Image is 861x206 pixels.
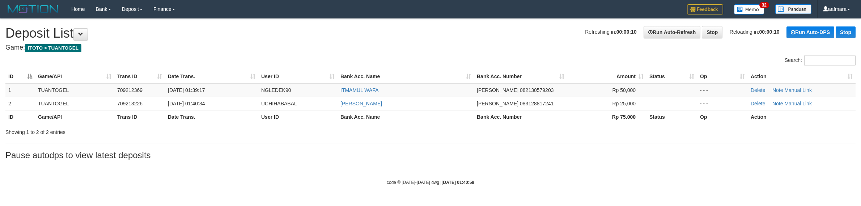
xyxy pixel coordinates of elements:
[567,70,646,83] th: Amount: activate to sort column ascending
[5,26,856,41] h1: Deposit List
[35,110,114,123] th: Game/API
[35,83,114,97] td: TUANTOGEL
[644,26,700,38] a: Run Auto-Refresh
[646,110,697,123] th: Status
[442,180,474,185] strong: [DATE] 01:40:58
[567,110,646,123] th: Rp 75.000
[616,29,637,35] strong: 00:00:10
[751,101,765,106] a: Delete
[168,101,205,106] span: [DATE] 01:40:34
[786,26,834,38] a: Run Auto-DPS
[759,29,780,35] strong: 00:00:10
[117,101,143,106] span: 709213226
[474,110,567,123] th: Bank Acc. Number
[5,126,353,136] div: Showing 1 to 2 of 2 entries
[5,97,35,110] td: 2
[5,4,60,14] img: MOTION_logo.png
[784,101,812,106] a: Manual Link
[5,110,35,123] th: ID
[258,70,338,83] th: User ID: activate to sort column ascending
[165,70,258,83] th: Date Trans.: activate to sort column ascending
[772,87,783,93] a: Note
[168,87,205,93] span: [DATE] 01:39:17
[114,110,165,123] th: Trans ID
[784,87,812,93] a: Manual Link
[165,110,258,123] th: Date Trans.
[5,151,856,160] h3: Pause autodps to view latest deposits
[759,2,769,8] span: 32
[836,26,856,38] a: Stop
[697,70,748,83] th: Op: activate to sort column ascending
[114,70,165,83] th: Trans ID: activate to sort column ascending
[748,110,856,123] th: Action
[5,44,856,51] h4: Game:
[5,83,35,97] td: 1
[477,101,518,106] span: [PERSON_NAME]
[612,101,636,106] span: Rp 25,000
[772,101,783,106] a: Note
[117,87,143,93] span: 709212369
[734,4,764,14] img: Button%20Memo.svg
[612,87,636,93] span: Rp 50,000
[340,101,382,106] a: [PERSON_NAME]
[258,110,338,123] th: User ID
[697,97,748,110] td: - - -
[261,87,291,93] span: NGLEDEK90
[520,101,553,106] span: Copy 083128817241 to clipboard
[687,4,723,14] img: Feedback.jpg
[697,110,748,123] th: Op
[35,97,114,110] td: TUANTOGEL
[35,70,114,83] th: Game/API: activate to sort column ascending
[25,44,81,52] span: ITOTO > TUANTOGEL
[748,70,856,83] th: Action: activate to sort column ascending
[338,110,474,123] th: Bank Acc. Name
[387,180,474,185] small: code © [DATE]-[DATE] dwg |
[785,55,856,66] label: Search:
[804,55,856,66] input: Search:
[751,87,765,93] a: Delete
[261,101,297,106] span: UCHIHABABAL
[520,87,553,93] span: Copy 082130579203 to clipboard
[474,70,567,83] th: Bank Acc. Number: activate to sort column ascending
[730,29,780,35] span: Reloading in:
[585,29,636,35] span: Refreshing in:
[340,87,379,93] a: ITMAMUL WAFA
[338,70,474,83] th: Bank Acc. Name: activate to sort column ascending
[646,70,697,83] th: Status: activate to sort column ascending
[775,4,811,14] img: panduan.png
[697,83,748,97] td: - - -
[477,87,518,93] span: [PERSON_NAME]
[5,70,35,83] th: ID: activate to sort column descending
[702,26,722,38] a: Stop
